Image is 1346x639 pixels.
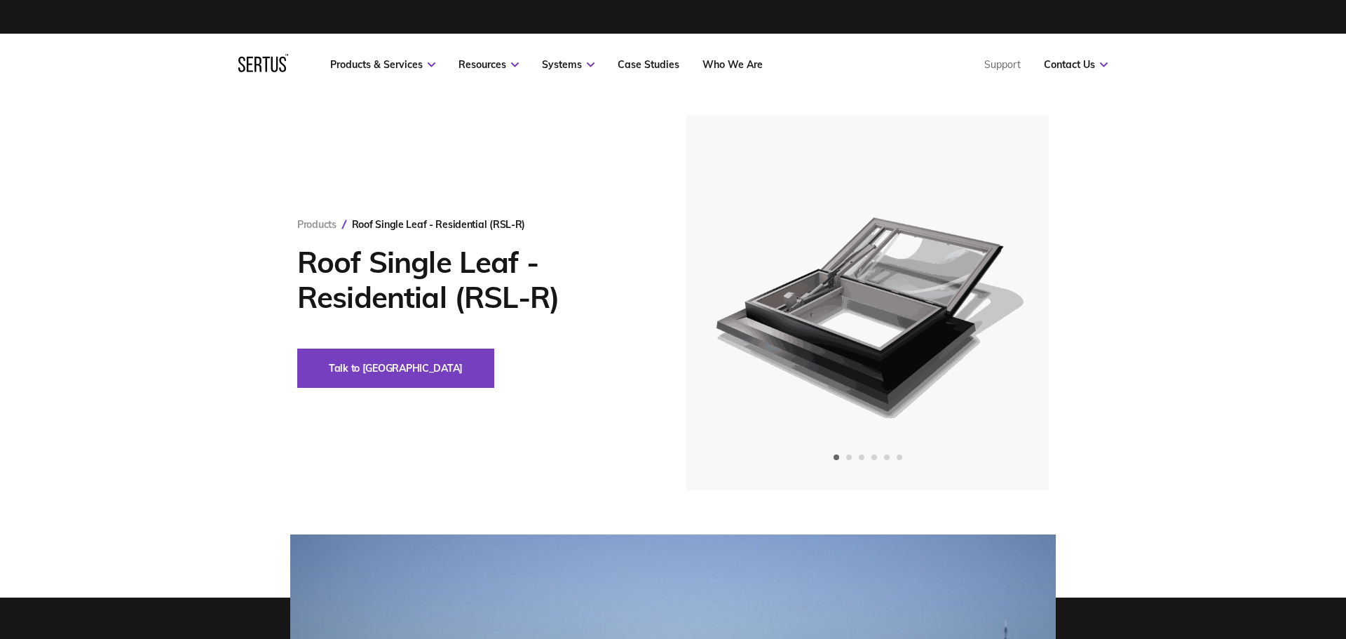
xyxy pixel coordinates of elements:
a: Products [297,218,336,231]
a: Support [984,58,1021,71]
a: Contact Us [1044,58,1108,71]
button: Talk to [GEOGRAPHIC_DATA] [297,349,494,388]
a: Who We Are [702,58,763,71]
h1: Roof Single Leaf - Residential (RSL-R) [297,245,644,315]
iframe: Chat Widget [1094,476,1346,639]
span: Go to slide 5 [884,455,890,460]
span: Go to slide 2 [846,455,852,460]
span: Go to slide 4 [871,455,877,460]
a: Products & Services [330,58,435,71]
a: Resources [458,58,519,71]
span: Go to slide 6 [897,455,902,460]
a: Systems [542,58,594,71]
a: Case Studies [618,58,679,71]
span: Go to slide 3 [859,455,864,460]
